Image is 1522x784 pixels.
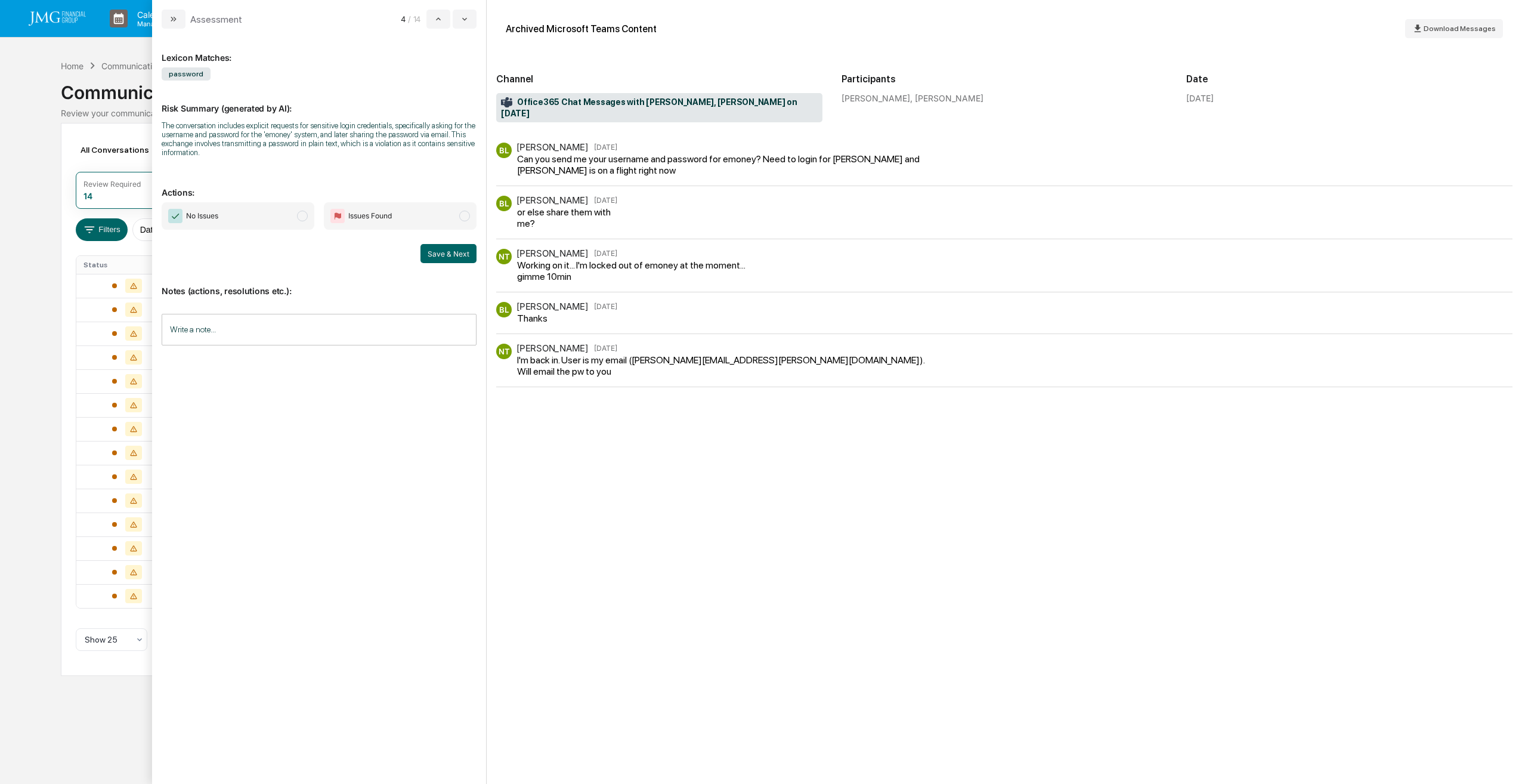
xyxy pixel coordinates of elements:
iframe: Open customer support [1484,745,1516,777]
img: Checkmark [168,209,182,223]
time: Wednesday, August 27, 2025 at 3:33:32 PM [594,302,617,311]
h2: Date [1186,73,1512,85]
button: Save & Next [420,244,477,263]
button: Filters [76,218,128,241]
p: Calendar [128,10,188,20]
time: Wednesday, August 27, 2025 at 3:28:29 PM [594,196,617,205]
span: Office365 Chat Messages with [PERSON_NAME], [PERSON_NAME] on [DATE] [501,97,818,119]
div: Home [61,61,83,71]
div: All Conversations [76,140,166,159]
div: [DATE] [1186,93,1214,103]
div: Can you send me your username and password for emoney? Need to login for [PERSON_NAME] and [PERSO... [517,153,984,176]
div: Lexicon Matches: [162,38,477,63]
div: I'm back in. User is my email ([PERSON_NAME][EMAIL_ADDRESS][PERSON_NAME][DOMAIN_NAME]). Will emai... [517,354,936,377]
div: NT [496,344,512,359]
div: Review your communication records across channels [61,108,1461,118]
div: Communications Archive [61,72,1461,103]
button: Download Messages [1405,19,1503,38]
div: 14 [83,191,92,201]
time: Wednesday, August 27, 2025 at 3:35:16 PM [594,344,617,353]
div: Archived Microsoft Teams Content [506,23,657,35]
span: No Issues [186,210,218,222]
p: Notes (actions, resolutions etc.): [162,271,477,296]
p: Risk Summary (generated by AI): [162,89,477,113]
div: Thanks [517,313,614,324]
img: logo [29,11,86,26]
span: / 14 [408,14,424,24]
span: password [162,67,211,81]
div: BL [496,143,512,158]
span: 4 [401,14,406,24]
th: Status [76,256,178,274]
div: Assessment [190,14,242,25]
img: Flag [330,209,345,223]
div: [PERSON_NAME] [516,195,588,206]
time: Wednesday, August 27, 2025 at 3:29:08 PM [594,249,617,258]
span: Issues Found [348,210,392,222]
span: Download Messages [1424,24,1496,33]
div: BL [496,196,512,211]
h2: Channel [496,73,822,85]
div: [PERSON_NAME] [516,141,588,153]
h2: Participants [842,73,1168,85]
div: [PERSON_NAME] [516,301,588,312]
div: BL [496,302,512,317]
button: Date:[DATE] - [DATE] [132,218,230,241]
time: Wednesday, August 27, 2025 at 3:26:55 PM [594,143,617,152]
div: [PERSON_NAME], [PERSON_NAME] [842,93,1168,103]
p: Actions: [162,173,477,197]
p: Manage Tasks [128,20,188,28]
div: Working on it... I'm locked out of emoney at the moment... gimme 10min [517,260,761,282]
div: [PERSON_NAME] [516,248,588,259]
div: [PERSON_NAME] [516,342,588,354]
div: NT [496,249,512,264]
div: The conversation includes explicit requests for sensitive login credentials, specifically asking ... [162,121,477,157]
div: Communications Archive [101,61,198,71]
div: or else share them with me? [517,206,624,229]
div: Review Required [83,180,141,189]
